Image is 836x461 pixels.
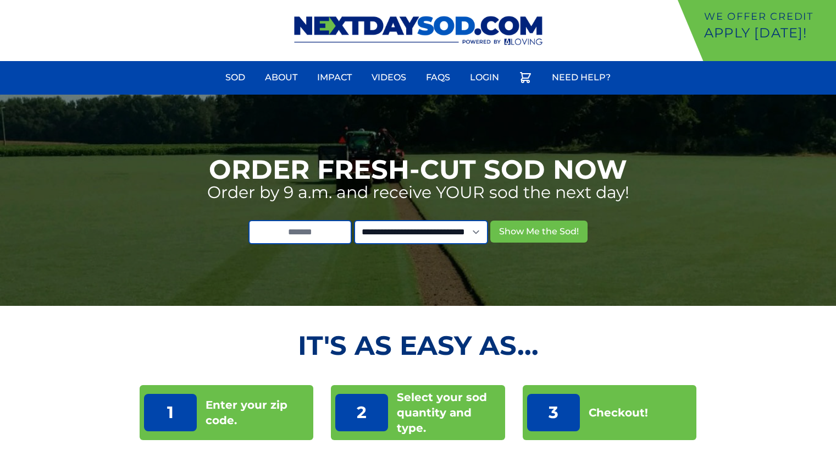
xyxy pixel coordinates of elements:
[704,24,832,42] p: Apply [DATE]!
[545,64,617,91] a: Need Help?
[219,64,252,91] a: Sod
[258,64,304,91] a: About
[704,9,832,24] p: We offer Credit
[397,389,501,436] p: Select your sod quantity and type.
[490,221,588,243] button: Show Me the Sod!
[589,405,648,420] p: Checkout!
[365,64,413,91] a: Videos
[206,397,309,428] p: Enter your zip code.
[463,64,506,91] a: Login
[207,183,629,202] p: Order by 9 a.m. and receive YOUR sod the next day!
[140,332,697,359] h2: It's as Easy As...
[311,64,358,91] a: Impact
[335,394,388,431] p: 2
[144,394,197,431] p: 1
[419,64,457,91] a: FAQs
[527,394,580,431] p: 3
[209,156,627,183] h1: Order Fresh-Cut Sod Now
